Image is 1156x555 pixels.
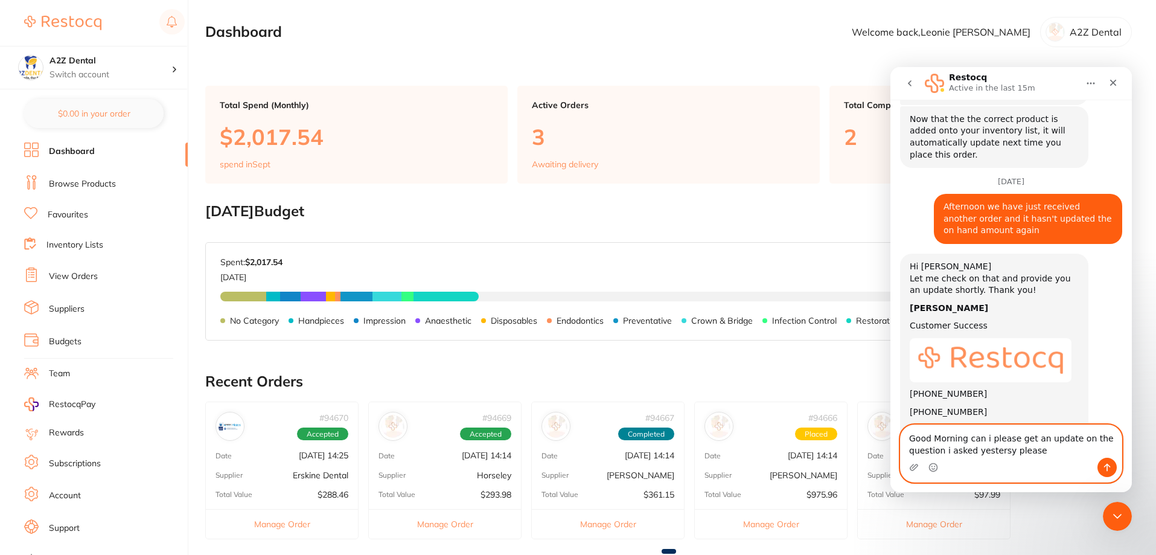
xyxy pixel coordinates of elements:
[205,203,1132,220] h2: [DATE] Budget
[544,415,567,438] img: Henry Schein Halas
[808,413,837,423] p: # 94666
[24,99,164,128] button: $0.00 in your order
[49,178,116,190] a: Browse Products
[481,490,511,499] p: $293.98
[643,490,674,499] p: $361.15
[48,209,88,221] a: Favourites
[477,470,511,480] p: Horseley
[19,396,28,405] button: Upload attachment
[19,339,188,351] div: [PHONE_NUMBER]
[517,86,820,184] a: Active Orders3Awaiting delivery
[220,268,283,282] p: [DATE]
[867,471,895,480] p: Supplier
[205,86,508,184] a: Total Spend (Monthly)$2,017.54spend inSept
[10,358,231,391] textarea: Message…
[216,471,243,480] p: Supplier
[49,69,171,81] p: Switch account
[460,428,511,441] span: Accepted
[806,490,837,499] p: $975.96
[19,194,188,229] div: Hi [PERSON_NAME] Let me check on that and provide you an update shortly. Thank you!
[220,159,270,169] p: spend in Sept
[890,67,1132,492] iframe: Intercom live chat
[205,373,1132,390] h2: Recent Orders
[974,490,1000,499] p: $97.99
[378,452,395,460] p: Date
[695,509,847,539] button: Manage Order
[220,257,283,267] p: Spent:
[867,452,884,460] p: Date
[772,316,837,326] p: Infection Control
[19,56,43,80] img: A2Z Dental
[704,490,741,499] p: Total Value
[704,452,721,460] p: Date
[867,490,904,499] p: Total Value
[541,452,558,460] p: Date
[704,471,732,480] p: Supplier
[378,490,415,499] p: Total Value
[378,471,406,480] p: Supplier
[19,321,188,333] div: [PHONE_NUMBER]
[216,490,252,499] p: Total Value
[230,316,279,326] p: No Category
[382,415,404,438] img: Horseley
[24,9,101,37] a: Restocq Logo
[219,415,241,438] img: Erskine Dental
[852,27,1030,37] p: Welcome back, Leonie [PERSON_NAME]
[49,336,81,348] a: Budgets
[49,490,81,502] a: Account
[541,471,569,480] p: Supplier
[49,271,98,283] a: View Orders
[691,316,753,326] p: Crown & Bridge
[607,470,674,480] p: [PERSON_NAME]
[1103,502,1132,531] iframe: Intercom live chat
[425,316,471,326] p: Anaesthetic
[299,451,348,460] p: [DATE] 14:25
[206,509,358,539] button: Manage Order
[623,316,672,326] p: Preventative
[788,451,837,460] p: [DATE] 14:14
[369,509,521,539] button: Manage Order
[870,415,893,438] img: Adam Dental
[541,490,578,499] p: Total Value
[770,470,837,480] p: [PERSON_NAME]
[645,413,674,423] p: # 94667
[532,509,684,539] button: Manage Order
[532,100,805,110] p: Active Orders
[10,187,232,431] div: Restocq says…
[19,253,188,265] div: Customer Success
[844,100,1117,110] p: Total Completed Orders
[24,397,95,411] a: RestocqPay
[844,124,1117,149] p: 2
[207,391,226,410] button: Send a message…
[216,452,232,460] p: Date
[462,451,511,460] p: [DATE] 14:14
[24,397,39,411] img: RestocqPay
[245,257,283,268] strong: $2,017.54
[49,399,95,411] span: RestocqPay
[38,396,48,405] button: Emoji picker
[220,124,493,149] p: $2,017.54
[220,100,493,110] p: Total Spend (Monthly)
[482,413,511,423] p: # 94669
[205,24,282,40] h2: Dashboard
[298,316,344,326] p: Handpieces
[707,415,730,438] img: Adam Dental
[625,451,674,460] p: [DATE] 14:14
[532,159,598,169] p: Awaiting delivery
[10,187,198,404] div: Hi [PERSON_NAME]Let me check on that and provide you an update shortly. Thank you![PERSON_NAME]Cu...
[49,368,70,380] a: Team
[491,316,537,326] p: Disposables
[293,470,348,480] p: Erskine Dental
[49,146,95,158] a: Dashboard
